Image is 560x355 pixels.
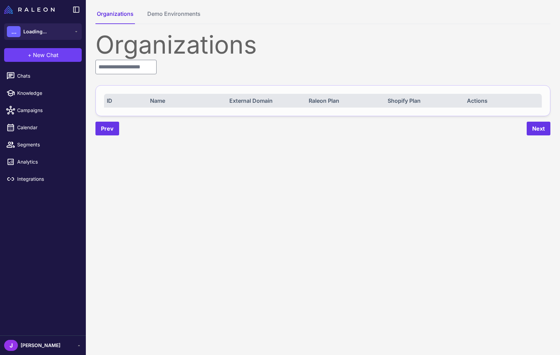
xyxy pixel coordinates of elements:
img: Raleon Logo [4,5,55,14]
span: Campaigns [17,107,78,114]
div: Name [150,97,222,105]
span: Segments [17,141,78,148]
a: Calendar [3,120,83,135]
span: Calendar [17,124,78,131]
span: New Chat [33,51,58,59]
div: External Domain [229,97,301,105]
button: Next [527,122,550,135]
span: Chats [17,72,78,80]
span: Integrations [17,175,78,183]
div: J [4,340,18,351]
span: [PERSON_NAME] [21,342,60,349]
a: Chats [3,69,83,83]
a: Analytics [3,155,83,169]
a: Segments [3,137,83,152]
div: ... [7,26,21,37]
div: Actions [467,97,539,105]
div: Shopify Plan [388,97,460,105]
a: Integrations [3,172,83,186]
a: Knowledge [3,86,83,100]
div: Organizations [95,32,550,57]
span: Loading... [23,28,47,35]
span: Knowledge [17,89,78,97]
div: ID [107,97,143,105]
button: ...Loading... [4,23,82,40]
a: Campaigns [3,103,83,118]
button: +New Chat [4,48,82,62]
button: Demo Environments [146,10,202,24]
button: Organizations [95,10,135,24]
div: Raleon Plan [309,97,381,105]
button: Prev [95,122,119,135]
span: + [28,51,32,59]
span: Analytics [17,158,78,166]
